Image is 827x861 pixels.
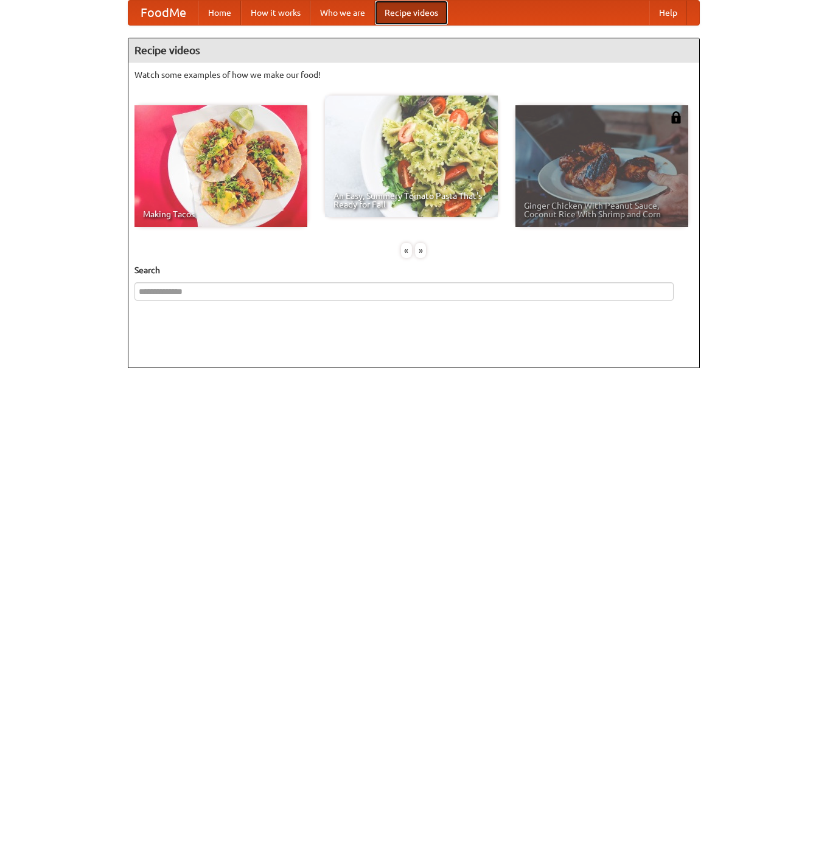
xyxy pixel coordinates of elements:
img: 483408.png [670,111,682,124]
span: An Easy, Summery Tomato Pasta That's Ready for Fall [333,192,489,209]
a: Recipe videos [375,1,448,25]
a: An Easy, Summery Tomato Pasta That's Ready for Fall [325,96,498,217]
a: FoodMe [128,1,198,25]
div: « [401,243,412,258]
div: » [415,243,426,258]
a: Making Tacos [134,105,307,227]
h4: Recipe videos [128,38,699,63]
span: Making Tacos [143,210,299,218]
h5: Search [134,264,693,276]
p: Watch some examples of how we make our food! [134,69,693,81]
a: Help [649,1,687,25]
a: Who we are [310,1,375,25]
a: Home [198,1,241,25]
a: How it works [241,1,310,25]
